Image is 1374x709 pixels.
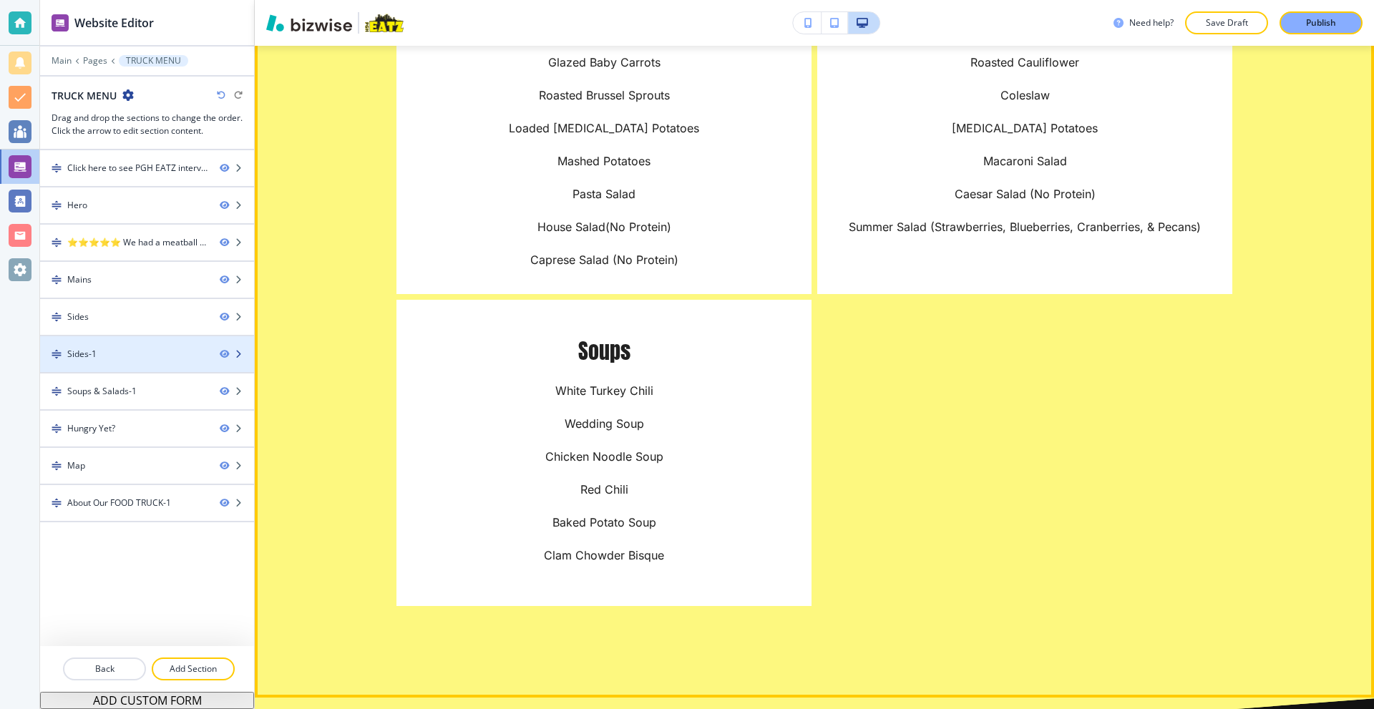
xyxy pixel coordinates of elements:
[67,348,97,361] div: Sides-1
[40,411,254,446] div: DragHungry Yet?
[544,547,664,564] p: Clam Chowder Bisque
[849,87,1201,104] p: Coleslaw
[849,186,1201,202] p: Caesar Salad (No Protein)
[40,336,254,372] div: DragSides-1
[849,120,1201,137] p: [MEDICAL_DATA] Potatoes
[1204,16,1249,29] p: Save Draft
[544,514,664,531] p: Baked Potato Soup
[578,335,630,367] span: Soups
[544,383,664,399] p: White Turkey Chili
[544,416,664,432] p: Wedding Soup
[67,385,137,398] div: Soups & Salads-1
[52,14,69,31] img: editor icon
[67,422,115,435] div: Hungry Yet?
[52,386,62,396] img: Drag
[544,449,664,465] p: Chicken Noodle Soup
[1129,16,1174,29] h3: Need help?
[506,153,703,170] p: Mashed Potatoes
[52,56,72,66] button: Main
[537,220,605,234] span: House Salad
[52,349,62,359] img: Drag
[365,14,404,32] img: Your Logo
[67,273,92,286] div: Mains
[83,56,107,66] button: Pages
[1306,16,1336,29] p: Publish
[152,657,235,680] button: Add Section
[40,448,254,484] div: DragMap
[67,199,87,212] div: Hero
[40,485,254,521] div: DragAbout Our FOOD TRUCK-1
[266,14,352,31] img: Bizwise Logo
[67,497,171,509] div: About Our FOOD TRUCK-1
[849,153,1201,170] p: Macaroni Salad
[153,662,233,675] p: Add Section
[544,481,664,498] p: Red Chili
[506,219,703,235] p: (No Protein)
[119,55,188,67] button: TRUCK MENU
[67,236,208,249] div: ⭐⭐⭐⭐⭐ We had a meatball hoagie and sweet sausage from the PGH EATZ food truck and the food was de...
[52,163,62,173] img: Drag
[52,238,62,248] img: Drag
[63,657,146,680] button: Back
[52,88,117,103] h2: TRUCK MENU
[52,498,62,508] img: Drag
[67,162,208,175] div: Click here to see PGH EATZ interviewed on TV by KDKA-1
[67,459,85,472] div: Map
[40,299,254,335] div: DragSides
[40,225,254,260] div: Drag⭐⭐⭐⭐⭐ We had a meatball hoagie and sweet sausage from the PGH EATZ food truck and the food wa...
[40,692,254,709] button: ADD CUSTOM FORM
[40,262,254,298] div: DragMains
[52,112,243,137] h3: Drag and drop the sections to change the order. Click the arrow to edit section content.
[40,373,254,409] div: DragSoups & Salads-1
[52,312,62,322] img: Drag
[64,662,145,675] p: Back
[52,424,62,434] img: Drag
[506,54,703,71] p: Glazed Baby Carrots
[40,187,254,223] div: DragHero
[74,14,154,31] h2: Website Editor
[506,87,703,104] p: Roasted Brussel Sprouts
[67,311,89,323] div: Sides
[506,120,703,137] p: Loaded [MEDICAL_DATA] Potatoes
[506,186,703,202] p: Pasta Salad
[849,54,1201,71] p: Roasted Cauliflower
[52,275,62,285] img: Drag
[40,150,254,186] div: DragClick here to see PGH EATZ interviewed on TV by KDKA-1
[506,252,703,268] p: Caprese Salad (No Protein)
[126,56,181,66] p: TRUCK MENU
[1185,11,1268,34] button: Save Draft
[52,461,62,471] img: Drag
[52,200,62,210] img: Drag
[849,219,1201,235] p: Summer Salad (Strawberries, Blueberries, Cranberries, & Pecans)
[1280,11,1363,34] button: Publish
